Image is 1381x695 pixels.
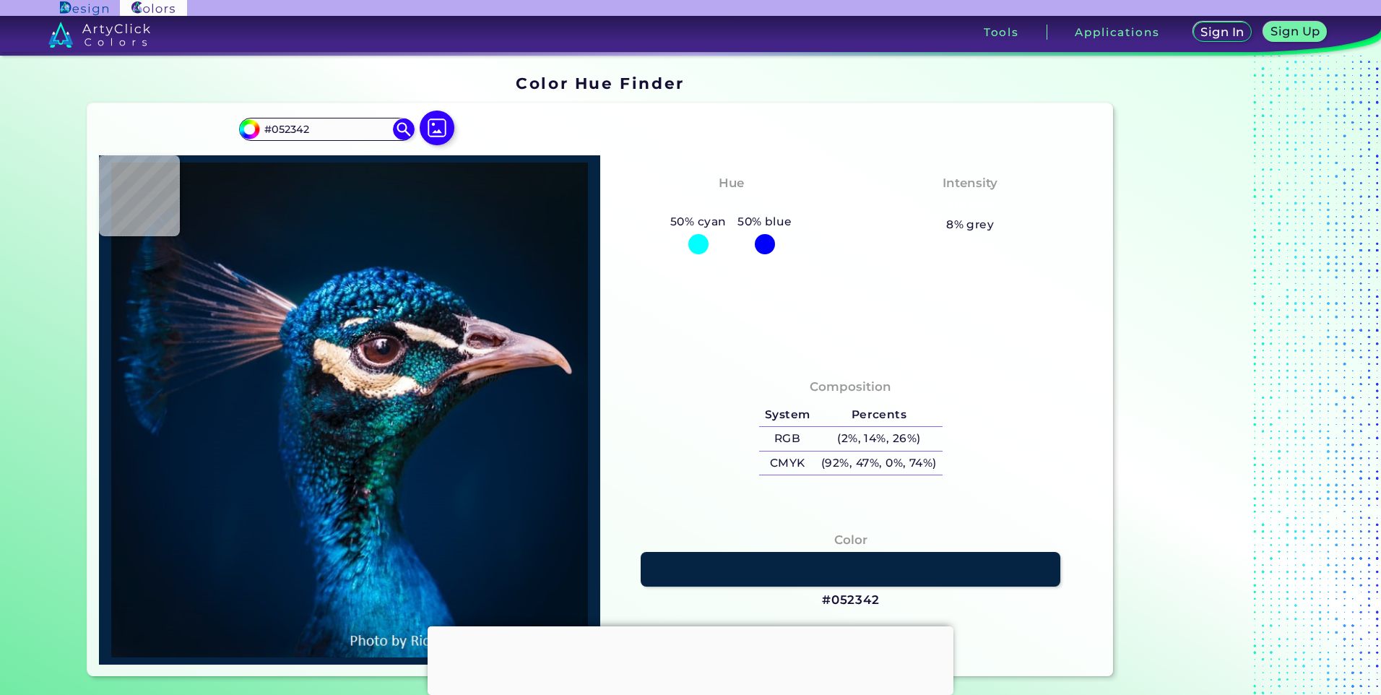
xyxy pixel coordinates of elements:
[1271,25,1320,37] h5: Sign Up
[1201,26,1244,38] h5: Sign In
[1194,22,1252,42] a: Sign In
[984,27,1019,38] h3: Tools
[420,111,454,145] img: icon picture
[810,376,891,397] h4: Composition
[259,119,394,139] input: type color..
[815,403,942,427] h5: Percents
[815,452,942,475] h5: (92%, 47%, 0%, 74%)
[690,196,772,213] h3: Cyan-Blue
[759,427,815,451] h5: RGB
[428,626,953,691] iframe: Advertisement
[516,72,684,94] h1: Color Hue Finder
[815,427,942,451] h5: (2%, 14%, 26%)
[1264,22,1326,42] a: Sign Up
[946,215,994,234] h5: 8% grey
[822,592,880,609] h3: #052342
[1075,27,1159,38] h3: Applications
[48,22,150,48] img: logo_artyclick_colors_white.svg
[393,118,415,140] img: icon search
[1119,69,1299,682] iframe: Advertisement
[732,212,797,231] h5: 50% blue
[943,173,997,194] h4: Intensity
[664,212,732,231] h5: 50% cyan
[106,163,593,657] img: img_pavlin.jpg
[719,173,744,194] h4: Hue
[759,403,815,427] h5: System
[60,1,108,15] img: ArtyClick Design logo
[759,452,815,475] h5: CMYK
[939,196,1002,213] h3: Vibrant
[834,530,867,551] h4: Color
